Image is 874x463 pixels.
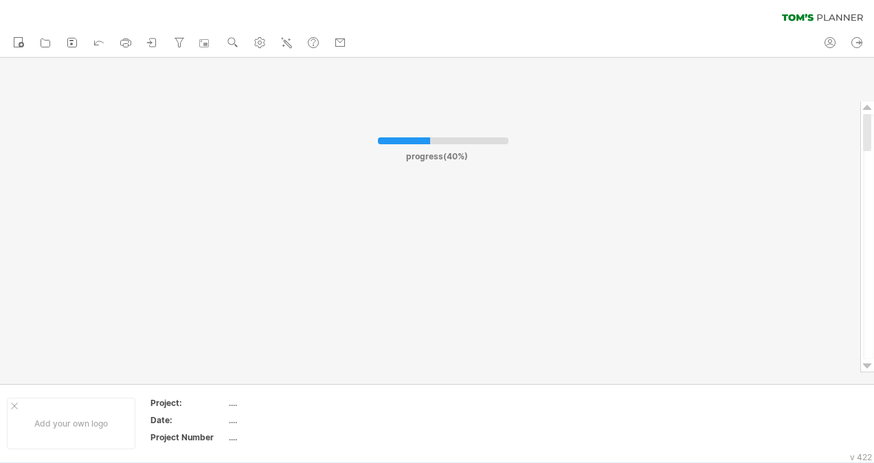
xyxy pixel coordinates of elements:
[229,397,344,409] div: ....
[150,431,226,443] div: Project Number
[7,398,135,449] div: Add your own logo
[150,397,226,409] div: Project:
[850,452,872,462] div: v 422
[150,414,226,426] div: Date:
[229,431,344,443] div: ....
[229,414,344,426] div: ....
[323,144,551,161] div: progress(40%)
